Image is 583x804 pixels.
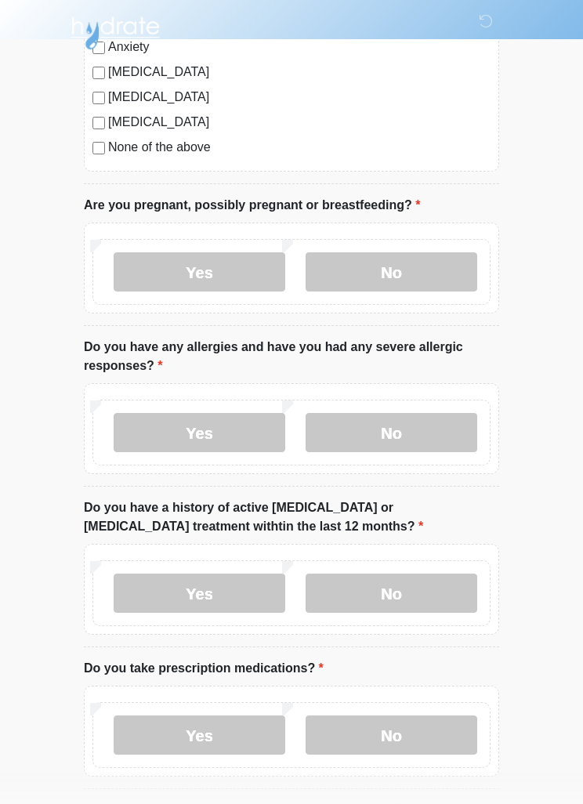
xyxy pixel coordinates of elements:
label: No [306,253,477,292]
label: No [306,414,477,453]
img: Hydrate IV Bar - Chandler Logo [68,12,162,51]
label: No [306,716,477,755]
label: [MEDICAL_DATA] [108,89,491,107]
label: Yes [114,253,285,292]
label: Do you have a history of active [MEDICAL_DATA] or [MEDICAL_DATA] treatment withtin the last 12 mo... [84,499,499,537]
input: [MEDICAL_DATA] [92,67,105,80]
label: [MEDICAL_DATA] [108,114,491,132]
label: Do you have any allergies and have you had any severe allergic responses? [84,339,499,376]
label: [MEDICAL_DATA] [108,63,491,82]
label: Yes [114,574,285,614]
input: [MEDICAL_DATA] [92,118,105,130]
label: Are you pregnant, possibly pregnant or breastfeeding? [84,197,420,215]
label: Yes [114,414,285,453]
label: None of the above [108,139,491,158]
label: Yes [114,716,285,755]
label: Do you take prescription medications? [84,660,324,679]
label: No [306,574,477,614]
input: None of the above [92,143,105,155]
input: [MEDICAL_DATA] [92,92,105,105]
